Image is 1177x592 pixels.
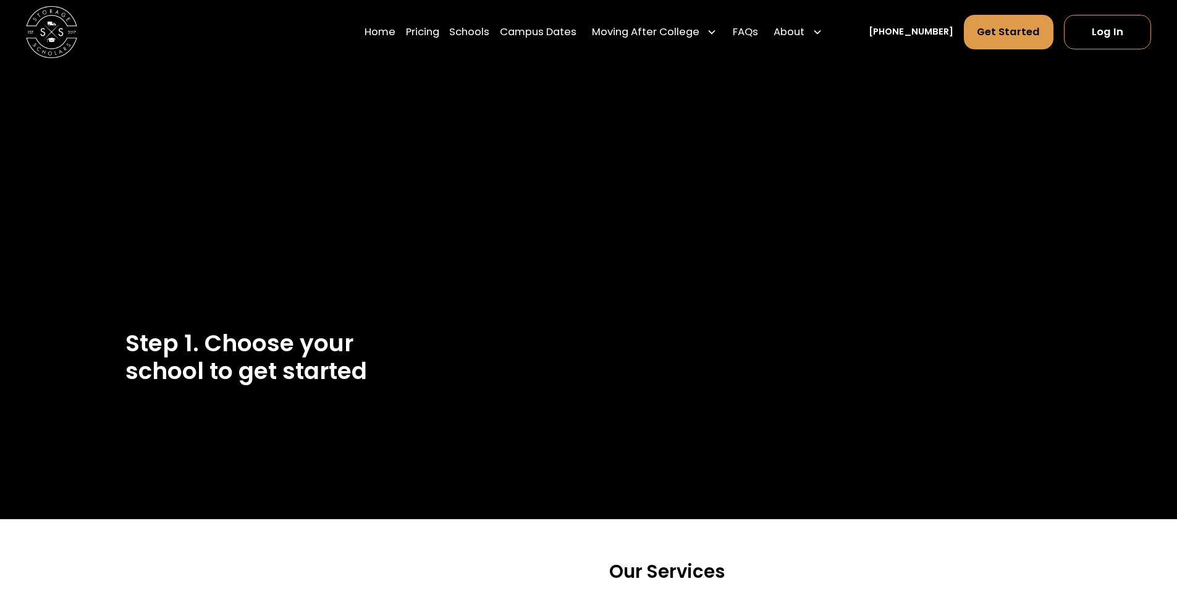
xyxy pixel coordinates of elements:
[609,560,1118,583] h3: Our Services
[1064,15,1151,49] a: Log In
[587,14,723,50] div: Moving After College
[365,14,395,50] a: Home
[449,14,489,50] a: Schools
[774,25,804,40] div: About
[733,14,758,50] a: FAQs
[125,330,562,385] h2: Step 1. Choose your school to get started
[26,6,77,57] a: home
[769,14,828,50] div: About
[592,25,699,40] div: Moving After College
[869,25,953,39] a: [PHONE_NUMBER]
[406,14,439,50] a: Pricing
[500,14,576,50] a: Campus Dates
[964,15,1054,49] a: Get Started
[26,6,77,57] img: Storage Scholars main logo
[125,419,562,467] form: Remind Form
